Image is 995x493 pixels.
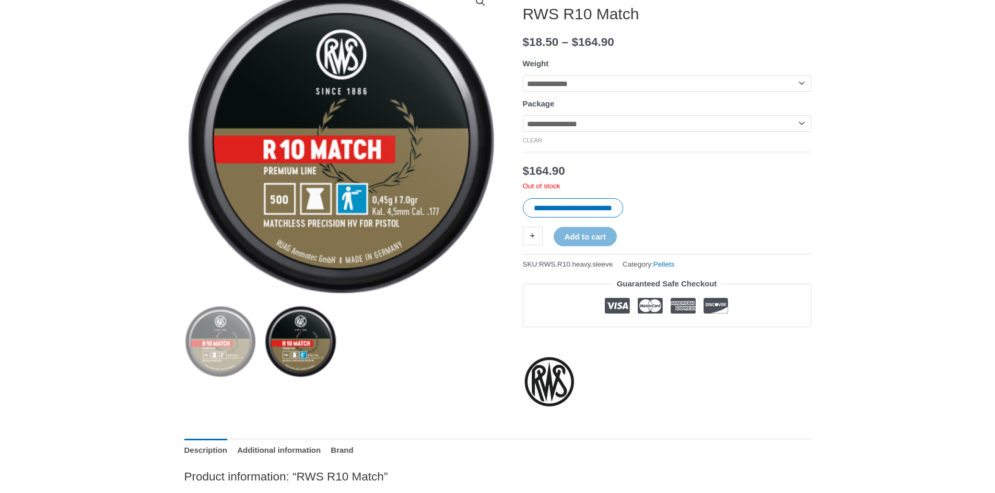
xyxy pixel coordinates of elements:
span: – [562,35,569,49]
span: RWS.R10.heavy.sleeve [539,260,613,268]
label: Package [523,99,555,108]
a: Pellets [653,260,675,268]
h2: Product information: “RWS R10 Match” [184,469,811,484]
iframe: Customer reviews powered by Trustpilot [523,335,811,347]
a: + [523,227,543,245]
img: RWS R10 Match [184,305,257,378]
h1: RWS R10 Match [523,5,811,23]
span: SKU: [523,258,613,271]
bdi: 164.90 [571,35,614,49]
span: $ [523,35,530,49]
a: Clear options [523,137,543,143]
a: Additional information [237,439,321,461]
legend: Guaranteed Safe Checkout [613,276,721,291]
bdi: 18.50 [523,35,559,49]
span: $ [523,164,530,177]
span: Category: [623,258,674,271]
a: Description [184,439,228,461]
span: $ [571,35,578,49]
a: RWS [523,355,575,407]
p: Out of stock [523,182,811,191]
label: Weight [523,59,549,68]
bdi: 164.90 [523,164,565,177]
button: Add to cart [554,227,617,246]
img: RWS R10 Match [264,305,337,378]
a: Brand [331,439,353,461]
